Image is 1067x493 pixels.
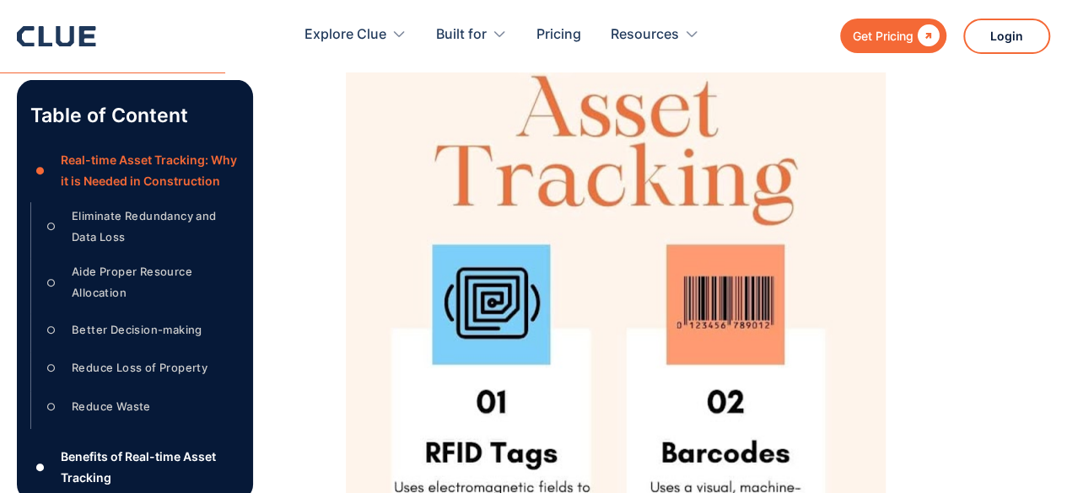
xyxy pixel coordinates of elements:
div: Eliminate Redundancy and Data Loss [72,206,240,248]
div: Aide Proper Resource Allocation [72,261,240,303]
div:  [913,25,940,46]
a: ○Reduce Loss of Property [41,356,240,381]
div: Reduce Loss of Property [72,357,207,378]
a: ○Aide Proper Resource Allocation [41,261,240,303]
a: ○Better Decision-making [41,317,240,342]
div: Reduce Waste [72,396,151,417]
a: ○Reduce Waste [41,394,240,420]
div: Explore Clue [304,8,386,62]
div: ○ [41,270,62,295]
div: ○ [41,317,62,342]
div: Explore Clue [304,8,407,62]
div: Built for [436,8,507,62]
p: Table of Content [30,102,240,129]
div: Real-time Asset Tracking: Why it is Needed in Construction [61,149,240,191]
a: Pricing [536,8,581,62]
a: ●Real-time Asset Tracking: Why it is Needed in Construction [30,149,240,191]
a: Login [963,19,1050,54]
div: Get Pricing [853,25,913,46]
div: Benefits of Real-time Asset Tracking [61,446,240,488]
a: Get Pricing [840,19,946,53]
div: ● [30,158,51,184]
div: ● [30,455,51,480]
div: ○ [41,356,62,381]
div: Better Decision-making [72,319,202,340]
a: ●Benefits of Real-time Asset Tracking [30,446,240,488]
a: ○Eliminate Redundancy and Data Loss [41,206,240,248]
div: Resources [611,8,699,62]
div: Built for [436,8,487,62]
div: ○ [41,214,62,239]
div: ○ [41,394,62,420]
div: Resources [611,8,679,62]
